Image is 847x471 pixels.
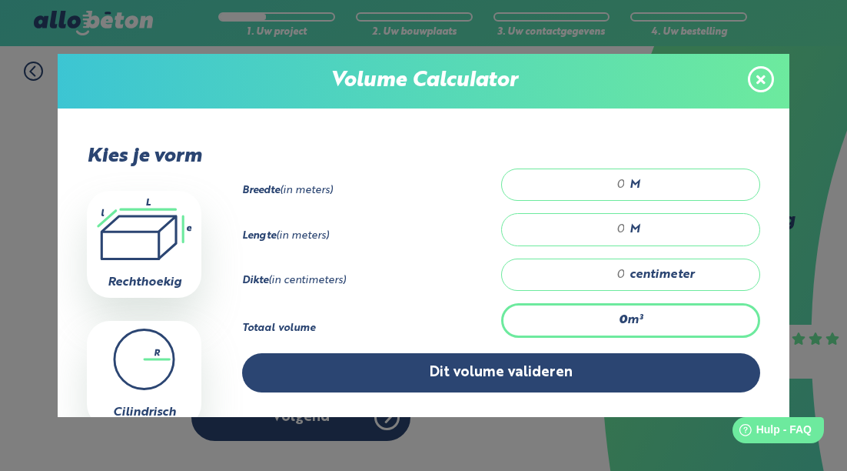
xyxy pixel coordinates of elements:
input: 0 [517,222,626,237]
input: 0 [517,267,626,282]
strong: Dikte [242,276,268,286]
strong: Totaal volume [242,323,315,333]
button: Dit volume valideren [242,353,760,392]
p: Kies je vorm [87,145,201,168]
strong: Lengte [242,231,276,241]
span: M [629,178,640,192]
font: (in centimeters) [242,276,346,286]
iframe: Help widget launcher [710,411,830,454]
p: Volume Calculator [73,69,774,93]
strong: 0 [619,314,627,326]
strong: Breedte [242,185,280,195]
font: m³ [627,314,643,326]
label: Cilindrisch [113,406,176,419]
span: M [629,222,640,236]
span: centimeter [629,268,694,282]
font: (in meters) [242,185,333,195]
input: 0 [517,177,626,192]
font: (in meters) [242,231,329,241]
label: Rechthoekig [108,276,181,289]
